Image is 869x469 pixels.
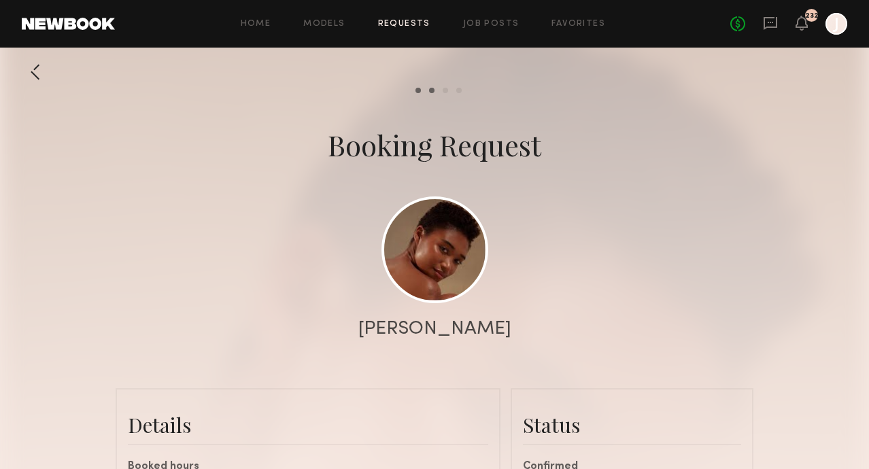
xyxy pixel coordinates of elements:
[303,20,345,29] a: Models
[328,126,541,164] div: Booking Request
[378,20,430,29] a: Requests
[523,411,741,438] div: Status
[128,411,488,438] div: Details
[463,20,519,29] a: Job Posts
[551,20,605,29] a: Favorites
[805,12,819,20] div: 232
[358,319,511,338] div: [PERSON_NAME]
[241,20,271,29] a: Home
[825,13,847,35] a: J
